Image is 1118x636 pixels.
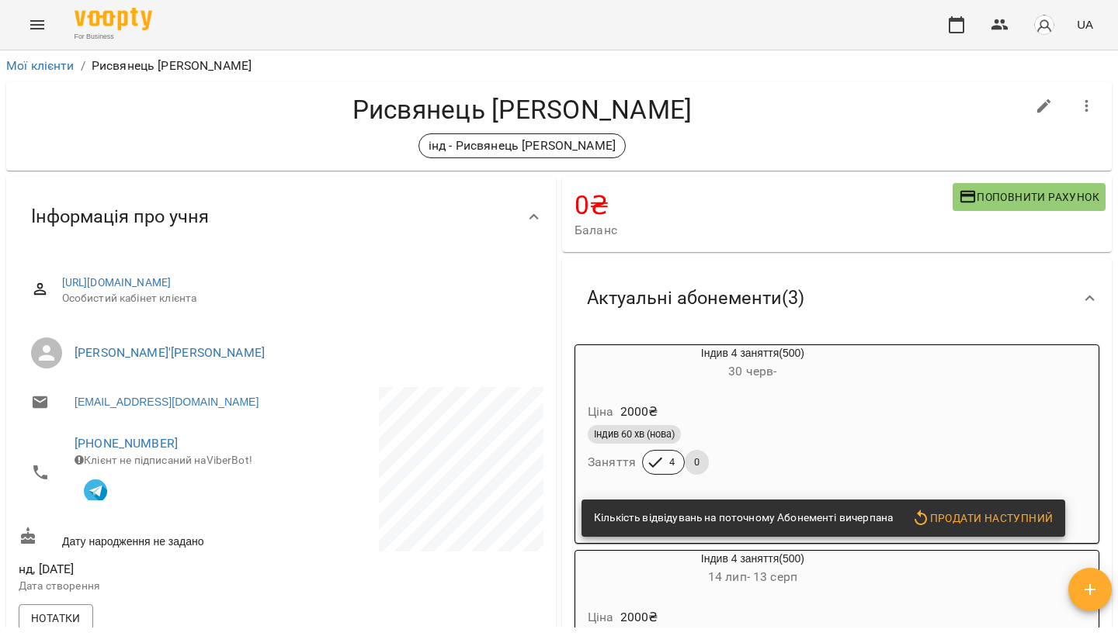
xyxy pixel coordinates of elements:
h4: Рисвянець [PERSON_NAME] [19,94,1026,126]
span: Актуальні абонементи ( 3 ) [587,286,804,310]
span: Інформація про учня [31,205,209,229]
img: Telegram [84,479,107,503]
span: Індив 60 хв (нова) [588,427,681,441]
button: Нотатки [19,604,93,632]
button: Клієнт підписаний на VooptyBot [75,468,116,510]
h4: 0 ₴ [575,189,953,221]
span: Продати наступний [911,509,1053,527]
p: 2000 ₴ [620,608,658,627]
span: 30 черв - [728,364,776,378]
span: 0 [685,455,709,469]
span: Поповнити рахунок [959,188,1099,206]
h6: Ціна [588,607,614,628]
a: [PHONE_NUMBER] [75,436,178,451]
button: Продати наступний [905,504,1059,532]
button: UA [1071,10,1099,39]
span: UA [1077,16,1093,33]
h6: Ціна [588,401,614,423]
span: Клієнт не підписаний на ViberBot! [75,454,252,466]
button: Menu [19,6,56,43]
div: Інформація про учня [6,177,556,257]
img: Voopty Logo [75,8,152,30]
div: інд - Рисвянець [PERSON_NAME] [418,133,626,158]
img: avatar_s.png [1033,14,1055,36]
p: 2000 ₴ [620,403,658,421]
span: 14 лип - 13 серп [708,569,797,584]
span: For Business [75,32,152,42]
li: / [81,57,85,75]
div: Актуальні абонементи(3) [562,258,1112,338]
h6: Заняття [588,451,636,473]
div: Дату народження не задано [16,524,281,552]
p: Дата створення [19,579,278,594]
button: Поповнити рахунок [953,183,1106,211]
nav: breadcrumb [6,57,1112,75]
p: інд - Рисвянець [PERSON_NAME] [429,137,616,155]
span: нд, [DATE] [19,560,278,579]
div: Кількість відвідувань на поточному Абонементі вичерпана [594,504,893,532]
span: 4 [660,455,684,469]
a: [PERSON_NAME]'[PERSON_NAME] [75,345,265,360]
span: Баланс [575,221,953,240]
span: Особистий кабінет клієнта [62,291,531,306]
button: Індив 4 заняття(500)30 черв- Ціна2000₴Індив 60 хв (нова)Заняття40 [575,345,930,493]
span: Нотатки [31,609,81,627]
div: Індив 4 заняття(500) [575,551,930,588]
a: Мої клієнти [6,58,75,73]
a: [EMAIL_ADDRESS][DOMAIN_NAME] [75,394,259,410]
div: Індив 4 заняття(500) [575,345,930,382]
p: Рисвянець [PERSON_NAME] [92,57,252,75]
a: [URL][DOMAIN_NAME] [62,276,172,289]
